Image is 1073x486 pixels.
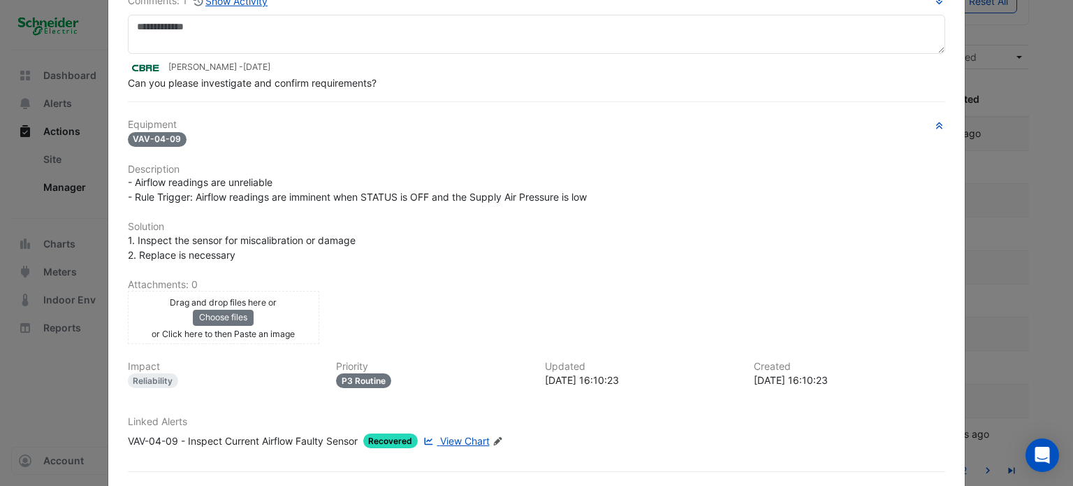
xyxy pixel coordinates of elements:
[336,373,391,388] div: P3 Routine
[363,434,418,448] span: Recovered
[754,361,946,373] h6: Created
[440,435,490,447] span: View Chart
[128,373,179,388] div: Reliability
[128,176,587,203] span: - Airflow readings are unreliable - Rule Trigger: Airflow readings are imminent when STATUS is OF...
[128,132,187,147] span: VAV-04-09
[128,119,946,131] h6: Equipment
[170,297,277,308] small: Drag and drop files here or
[128,434,358,448] div: VAV-04-09 - Inspect Current Airflow Faulty Sensor
[492,436,503,447] fa-icon: Edit Linked Alerts
[128,164,946,176] h6: Description
[168,61,270,73] small: [PERSON_NAME] -
[128,234,356,261] span: 1. Inspect the sensor for miscalibration or damage 2. Replace is necessary
[421,434,489,448] a: View Chart
[754,373,946,387] div: [DATE] 16:10:23
[128,221,946,233] h6: Solution
[128,279,946,291] h6: Attachments: 0
[193,310,254,325] button: Choose files
[128,416,946,428] h6: Linked Alerts
[1025,438,1059,472] div: Open Intercom Messenger
[545,361,737,373] h6: Updated
[128,77,377,89] span: Can you please investigate and confirm requirements?
[243,62,270,72] span: 2025-05-19 16:10:23
[128,60,163,76] img: CBRE Charter Hall
[545,373,737,387] div: [DATE] 16:10:23
[336,361,528,373] h6: Priority
[152,329,295,339] small: or Click here to then Paste an image
[128,361,320,373] h6: Impact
